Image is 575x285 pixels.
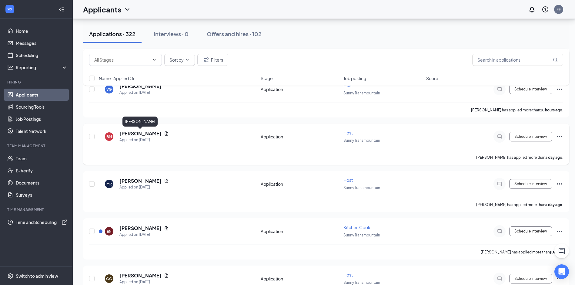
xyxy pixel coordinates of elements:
svg: Ellipses [556,180,563,188]
span: Sunny Transmountain [343,233,380,237]
svg: Filter [202,56,210,63]
b: a day ago [545,202,562,207]
div: Hiring [7,80,66,85]
button: Schedule Interview [509,274,552,283]
button: Schedule Interview [509,179,552,189]
h1: Applicants [83,4,121,15]
span: Score [426,75,438,81]
button: Schedule Interview [509,132,552,141]
div: Applied on [DATE] [119,232,169,238]
span: Sort by [169,58,184,62]
span: Sunny Transmountain [343,91,380,95]
span: Kitchen Cook [343,225,370,230]
svg: Notifications [528,6,536,13]
p: [PERSON_NAME] has applied more than . [481,249,563,255]
span: Job posting [343,75,366,81]
a: Job Postings [16,113,68,125]
b: 20 hours ago [540,108,562,112]
a: Team [16,152,68,165]
b: [DATE] [550,250,562,254]
span: Host [343,130,353,135]
div: MR [106,182,112,187]
a: E-Verify [16,165,68,177]
svg: ChatActive [558,247,565,255]
svg: QuestionInfo [542,6,549,13]
a: Surveys [16,189,68,201]
svg: ChevronDown [185,57,190,62]
div: Applied on [DATE] [119,184,169,190]
span: Sunny Transmountain [343,280,380,285]
div: Applied on [DATE] [119,279,169,285]
div: Open Intercom Messenger [554,264,569,279]
a: Applicants [16,89,68,101]
div: Switch to admin view [16,273,58,279]
button: Filter Filters [197,54,228,66]
a: Home [16,25,68,37]
svg: ChatInactive [496,276,503,281]
h5: [PERSON_NAME] [119,272,162,279]
svg: ChatInactive [496,182,503,186]
a: Documents [16,177,68,189]
div: GG [106,276,112,281]
svg: MagnifyingGlass [553,57,558,62]
input: Search in applications [472,54,563,66]
div: Interviews · 0 [154,30,189,38]
div: Applications · 322 [89,30,135,38]
div: Application [261,228,340,234]
button: Schedule Interview [509,226,552,236]
div: Application [261,276,340,282]
input: All Stages [94,56,149,63]
svg: Collapse [59,6,65,12]
a: Sourcing Tools [16,101,68,113]
div: Applied on [DATE] [119,90,162,96]
p: [PERSON_NAME] has applied more than . [471,107,563,113]
div: Team Management [7,143,66,148]
svg: Ellipses [556,133,563,140]
button: ChatActive [554,244,569,258]
svg: Analysis [7,64,13,70]
svg: Document [164,131,169,136]
div: [PERSON_NAME] [122,117,158,127]
span: Host [343,272,353,277]
div: Reporting [16,64,68,70]
svg: ChatInactive [496,134,503,139]
div: Applied on [DATE] [119,137,169,143]
svg: ChevronDown [152,57,157,62]
p: [PERSON_NAME] has applied more than . [476,202,563,207]
a: Talent Network [16,125,68,137]
span: Sunny Transmountain [343,138,380,143]
div: Offers and hires · 102 [207,30,262,38]
a: Scheduling [16,49,68,61]
h5: [PERSON_NAME] [119,225,162,232]
svg: Ellipses [556,228,563,235]
button: Sort byChevronDown [164,54,195,66]
svg: Document [164,273,169,278]
div: TIME MANAGEMENT [7,207,66,212]
svg: WorkstreamLogo [7,6,13,12]
div: BM [106,134,112,139]
span: Name · Applied On [99,75,135,81]
svg: Settings [7,273,13,279]
div: EN [107,229,112,234]
div: Application [261,134,340,140]
a: Time and SchedulingExternalLink [16,216,68,228]
h5: [PERSON_NAME] [119,130,162,137]
h5: [PERSON_NAME] [119,178,162,184]
span: Sunny Transmountain [343,185,380,190]
div: Application [261,181,340,187]
svg: Document [164,226,169,231]
b: a day ago [545,155,562,160]
svg: ChevronDown [124,6,131,13]
span: Stage [261,75,273,81]
a: Messages [16,37,68,49]
svg: Document [164,178,169,183]
p: [PERSON_NAME] has applied more than . [476,155,563,160]
span: Host [343,177,353,183]
svg: ChatInactive [496,229,503,234]
div: FF [557,7,561,12]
